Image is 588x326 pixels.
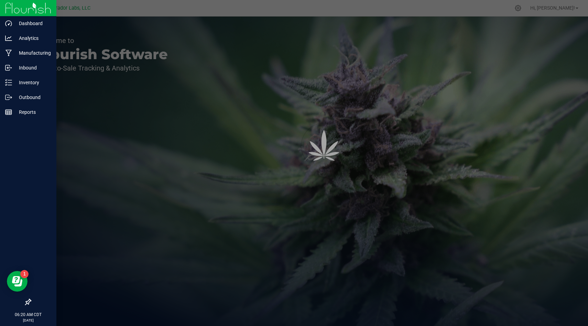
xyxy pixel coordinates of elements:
[5,20,12,27] inline-svg: Dashboard
[5,79,12,86] inline-svg: Inventory
[5,64,12,71] inline-svg: Inbound
[12,19,53,28] p: Dashboard
[12,108,53,116] p: Reports
[12,64,53,72] p: Inbound
[5,35,12,42] inline-svg: Analytics
[5,109,12,116] inline-svg: Reports
[12,78,53,87] p: Inventory
[5,50,12,56] inline-svg: Manufacturing
[20,270,29,278] iframe: Resource center unread badge
[7,271,28,292] iframe: Resource center
[3,318,53,323] p: [DATE]
[12,93,53,101] p: Outbound
[12,34,53,42] p: Analytics
[3,312,53,318] p: 06:20 AM CDT
[5,94,12,101] inline-svg: Outbound
[12,49,53,57] p: Manufacturing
